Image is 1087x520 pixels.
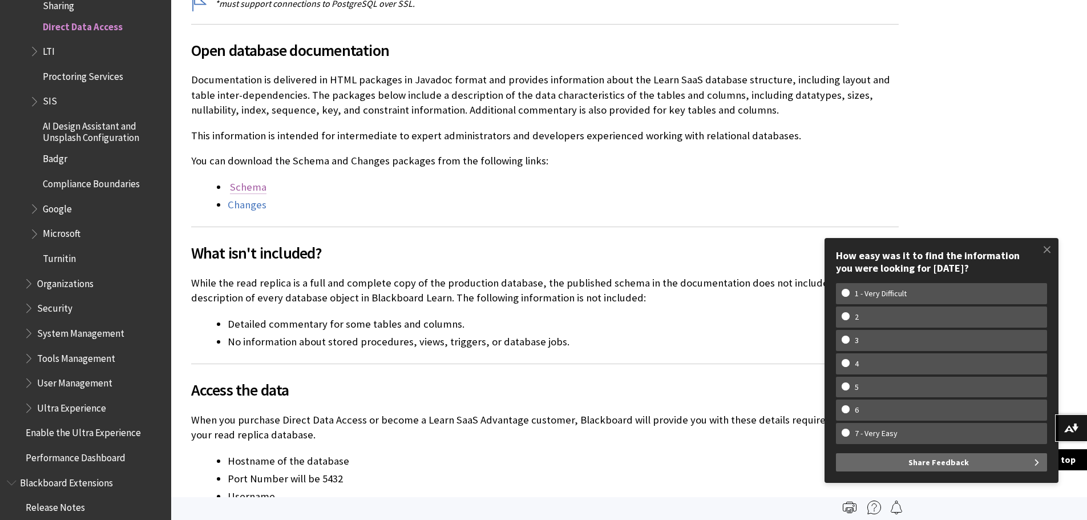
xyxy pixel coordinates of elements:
span: Share Feedback [908,453,969,471]
w-span: 1 - Very Difficult [842,289,920,299]
span: Ultra Experience [37,398,106,414]
w-span: 7 - Very Easy [842,429,911,438]
button: Share Feedback [836,453,1047,471]
img: Follow this page [890,501,903,514]
span: User Management [37,373,112,389]
p: Documentation is delivered in HTML packages in Javadoc format and provides information about the ... [191,72,899,118]
span: Enable the Ultra Experience [26,424,141,439]
a: Schema [230,180,266,194]
span: AI Design Assistant and Unsplash Configuration [43,116,163,143]
span: Security [37,299,72,314]
span: LTI [43,42,55,57]
span: Release Notes [26,498,85,514]
w-span: 4 [842,359,872,369]
li: Hostname of the database [228,453,899,469]
span: Tools Management [37,349,115,364]
span: Blackboard Extensions [20,473,113,489]
span: System Management [37,324,124,339]
span: Direct Data Access [43,17,123,33]
p: This information is intended for intermediate to expert administrators and developers experienced... [191,128,899,143]
span: Organizations [37,274,94,289]
li: Detailed commentary for some tables and columns. [228,316,899,332]
span: Access the data [191,378,899,402]
img: Print [843,501,856,514]
span: Microsoft [43,224,80,240]
li: No information about stored procedures, views, triggers, or database jobs. [228,334,899,350]
w-span: 6 [842,405,872,415]
p: When you purchase Direct Data Access or become a Learn SaaS Advantage customer, Blackboard will p... [191,413,899,442]
li: Port Number will be 5432 [228,471,899,487]
span: Badgr [43,150,67,165]
span: Compliance Boundaries [43,174,140,190]
w-span: 5 [842,382,872,392]
span: Turnitin [43,249,76,264]
li: Username [228,489,899,505]
span: Proctoring Services [43,67,123,82]
span: What isn't included? [191,241,899,265]
a: Changes [228,198,266,212]
p: You can download the Schema and Changes packages from the following links: [191,154,899,168]
w-span: 3 [842,336,872,345]
span: Performance Dashboard [26,448,126,463]
img: More help [867,501,881,514]
w-span: 2 [842,312,872,322]
span: SIS [43,92,57,107]
div: How easy was it to find the information you were looking for [DATE]? [836,249,1047,274]
p: While the read replica is a full and complete copy of the production database, the published sche... [191,276,899,305]
span: Google [43,199,72,215]
span: Open database documentation [191,38,899,62]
